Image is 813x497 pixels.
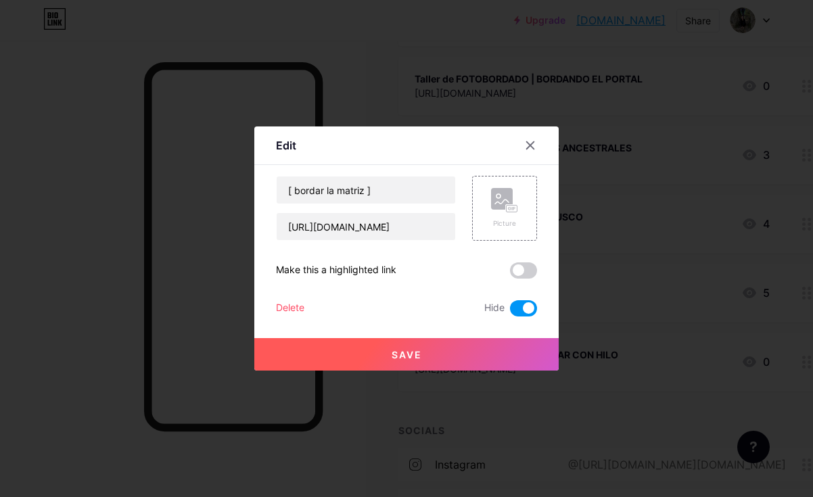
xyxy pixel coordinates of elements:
[491,218,518,229] div: Picture
[277,213,455,240] input: URL
[276,137,296,153] div: Edit
[254,338,559,371] button: Save
[484,300,505,316] span: Hide
[276,262,396,279] div: Make this a highlighted link
[276,300,304,316] div: Delete
[277,176,455,204] input: Title
[392,349,422,360] span: Save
